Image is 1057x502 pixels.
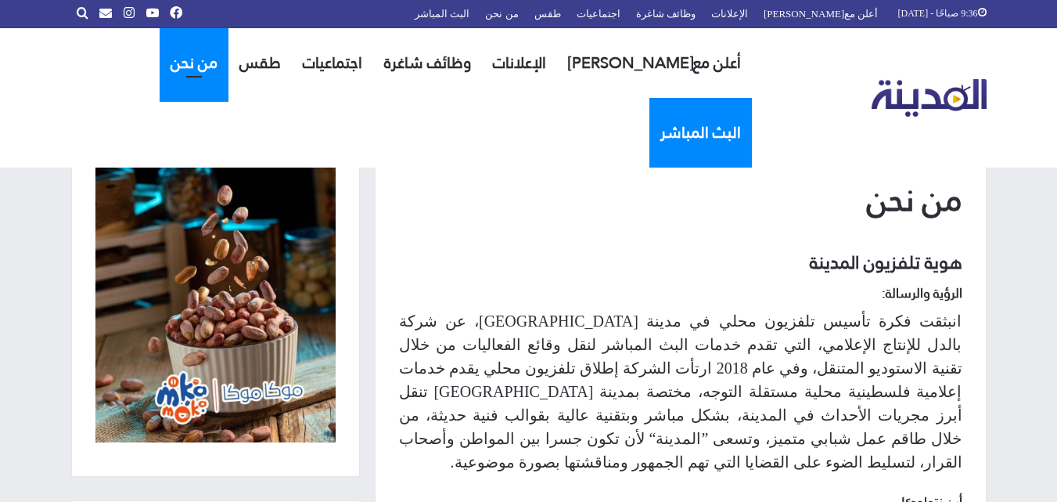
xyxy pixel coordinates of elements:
a: من نحن [160,28,228,98]
p: انبثقت فكرة تأسيس تلفزيون محلي في مدينة [GEOGRAPHIC_DATA]، عن شركة بالدل للإنتاج الإعلامي، التي ت... [399,309,962,474]
h1: من نحن [399,178,962,222]
a: أعلن مع[PERSON_NAME] [557,28,752,98]
a: الإعلانات [482,28,557,98]
img: تلفزيون المدينة [872,79,987,117]
a: وظائف شاغرة [373,28,482,98]
strong: هوية تلفزيون المدينة [810,246,962,279]
a: طقس [228,28,292,98]
strong: الرؤية والرسالة: [882,280,962,305]
a: البث المباشر [649,98,752,168]
a: اجتماعيات [292,28,373,98]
